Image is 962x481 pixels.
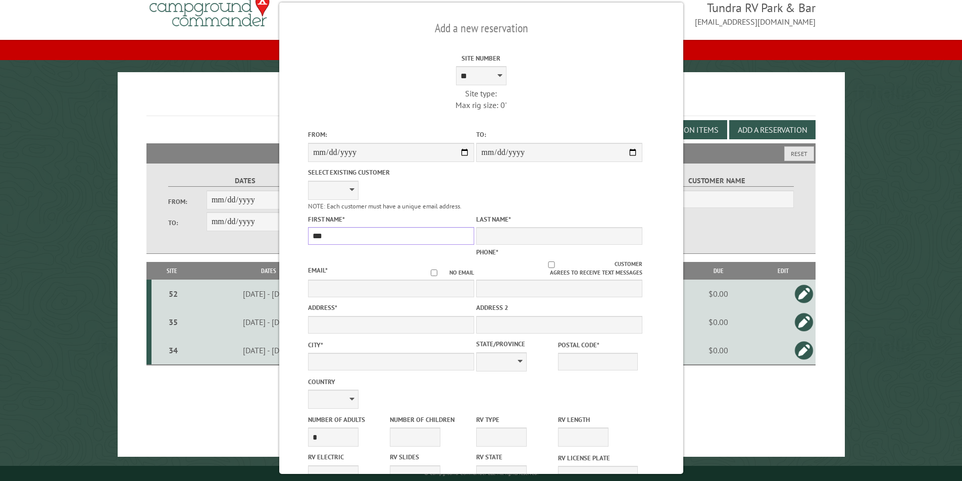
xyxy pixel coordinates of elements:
label: Number of Adults [308,415,388,424]
button: Reset [784,146,814,161]
label: To: [168,218,207,228]
th: Due [686,262,750,280]
td: $0.00 [686,308,750,336]
h2: Filters [146,143,816,163]
label: To: [476,130,642,139]
h2: Add a new reservation [308,19,654,38]
th: Edit [750,262,816,280]
button: Edit Add-on Items [640,120,727,139]
label: Customer agrees to receive text messages [476,260,642,277]
input: No email [419,270,449,276]
label: Address [308,303,474,312]
div: [DATE] - [DATE] [194,317,343,327]
td: $0.00 [686,280,750,308]
label: Email [308,266,328,275]
label: State/Province [476,339,556,349]
label: Dates [168,175,322,187]
label: Last Name [476,215,642,224]
label: Country [308,377,474,387]
label: Number of Children [390,415,470,424]
label: RV Slides [390,452,470,462]
label: Phone [476,248,498,256]
small: © Campground Commander LLC. All rights reserved. [424,470,538,476]
label: RV Electric [308,452,388,462]
div: 52 [156,289,191,299]
h1: Reservations [146,88,816,116]
div: [DATE] - [DATE] [194,345,343,355]
label: Customer Name [640,175,794,187]
th: Site [151,262,192,280]
label: First Name [308,215,474,224]
label: RV State [476,452,556,462]
label: Address 2 [476,303,642,312]
label: From: [308,130,474,139]
small: NOTE: Each customer must have a unique email address. [308,202,462,210]
label: RV License Plate [558,453,638,463]
div: Max rig size: 0' [398,99,564,111]
button: Add a Reservation [729,120,816,139]
label: Select existing customer [308,168,474,177]
input: Customer agrees to receive text messages [488,261,615,268]
th: Dates [192,262,345,280]
label: Site Number [398,54,564,63]
td: $0.00 [686,336,750,365]
label: Postal Code [558,340,638,350]
label: No email [419,269,474,277]
div: 35 [156,317,191,327]
div: [DATE] - [DATE] [194,289,343,299]
div: Site type: [398,88,564,99]
div: 34 [156,345,191,355]
label: RV Type [476,415,556,424]
label: City [308,340,474,350]
label: From: [168,197,207,206]
label: RV Length [558,415,638,424]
